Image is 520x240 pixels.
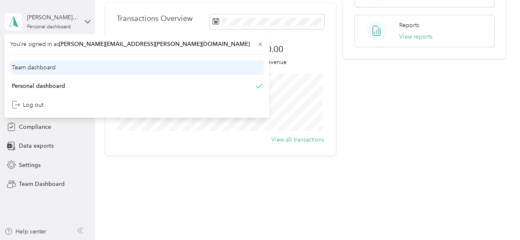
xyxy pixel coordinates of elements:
[117,14,192,23] p: Transactions Overview
[399,32,432,41] button: View reports
[19,180,65,188] span: Team Dashboard
[221,58,325,66] p: Revenue
[59,41,250,48] span: [PERSON_NAME][EMAIL_ADDRESS][PERSON_NAME][DOMAIN_NAME]
[27,13,78,22] div: [PERSON_NAME] [PERSON_NAME] III
[19,161,41,169] span: Settings
[221,43,325,55] span: $0.00
[12,63,56,72] div: Team dashboard
[12,82,65,90] div: Personal dashboard
[19,142,54,150] span: Data exports
[474,194,520,240] iframe: Everlance-gr Chat Button Frame
[19,123,51,131] span: Compliance
[10,40,264,48] span: You’re signed in as
[271,135,324,144] button: View all transactions
[5,227,46,236] button: Help center
[27,25,71,30] div: Personal dashboard
[399,21,419,30] p: Reports
[12,101,43,109] div: Log out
